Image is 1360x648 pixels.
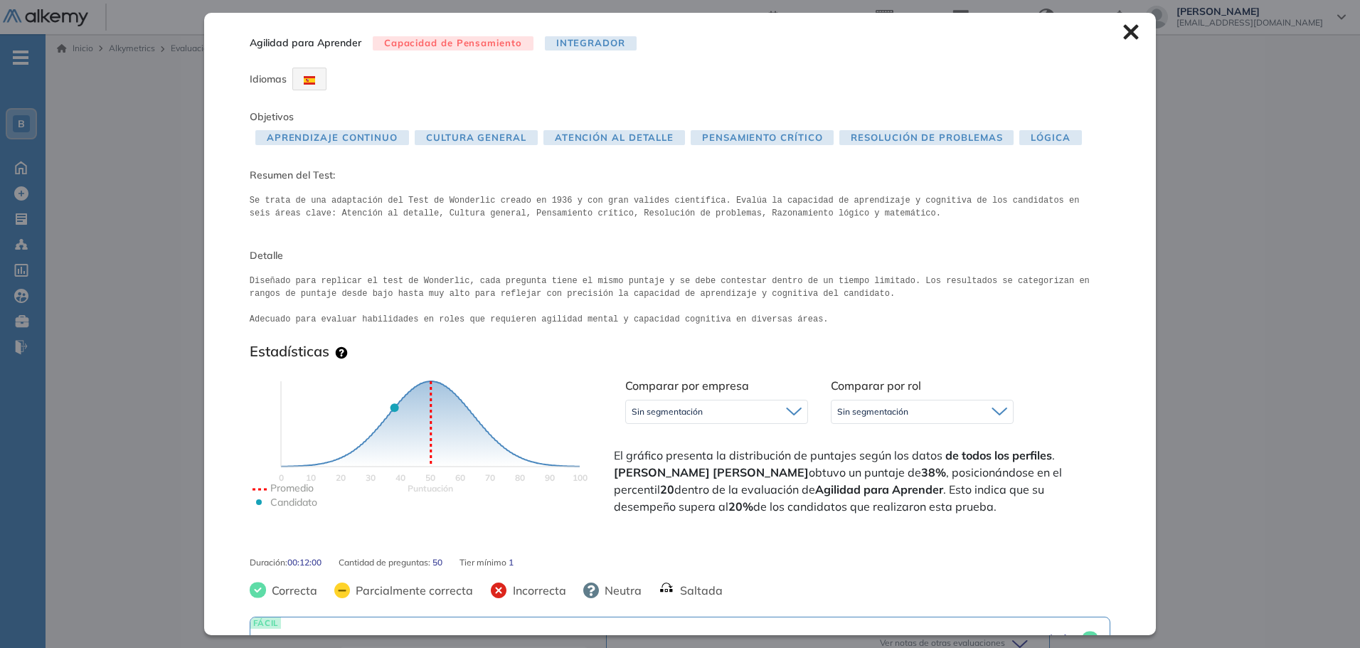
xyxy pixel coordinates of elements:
[366,472,376,483] text: 30
[515,472,525,483] text: 80
[921,465,946,479] strong: 38%
[572,472,587,483] text: 100
[266,582,317,599] span: Correcta
[1289,580,1360,648] div: Widget de chat
[545,36,637,51] span: Integrador
[837,406,908,418] span: Sin segmentación
[270,482,314,494] text: Promedio
[250,110,294,123] span: Objetivos
[408,483,453,494] text: Scores
[373,36,533,51] span: Capacidad de Pensamiento
[614,465,710,479] strong: [PERSON_NAME]
[250,275,1110,326] pre: Diseñado para replicar el test de Wonderlic, cada pregunta tiene el mismo puntaje y se debe conte...
[255,130,409,145] span: Aprendizaje Continuo
[674,582,723,599] span: Saltada
[728,499,753,514] strong: 20%
[632,406,703,418] span: Sin segmentación
[599,582,642,599] span: Neutra
[306,472,316,483] text: 10
[395,472,405,483] text: 40
[1019,130,1081,145] span: Lógica
[250,248,1110,263] span: Detalle
[625,378,749,393] span: Comparar por empresa
[543,130,685,145] span: Atención al detalle
[1023,632,1039,645] span: 16 s
[250,36,361,51] span: Agilidad para Aprender
[839,130,1014,145] span: Resolución de Problemas
[945,448,1052,462] strong: de todos los perfiles
[350,582,473,599] span: Parcialmente correcta
[545,472,555,483] text: 90
[1289,580,1360,648] iframe: Chat Widget
[660,482,674,496] strong: 20
[336,472,346,483] text: 20
[250,73,287,85] span: Idiomas
[425,472,435,483] text: 50
[691,130,834,145] span: Pensamiento Crítico
[614,447,1107,515] span: El gráfico presenta la distribución de puntajes según los datos . obtuvo un puntaje de , posicion...
[278,472,283,483] text: 0
[304,76,315,85] img: ESP
[262,633,359,644] span: El tercer mes del año es:
[250,194,1110,220] pre: Se trata de una adaptación del Test de Wonderlic creado en 1936 y con gran valides científica. Ev...
[270,496,317,509] text: Candidato
[250,617,281,628] span: FÁCIL
[713,465,809,479] strong: [PERSON_NAME]
[250,168,1110,183] span: Resumen del Test:
[815,482,943,496] strong: Agilidad para Aprender
[250,556,287,569] span: Duración :
[831,378,921,393] span: Comparar por rol
[250,343,329,360] h3: Estadísticas
[485,472,495,483] text: 70
[415,130,538,145] span: Cultura General
[455,472,465,483] text: 60
[507,582,566,599] span: Incorrecta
